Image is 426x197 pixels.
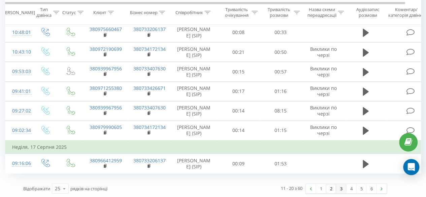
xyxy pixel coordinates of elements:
[133,104,166,111] a: 380733407630
[175,10,203,15] div: Співробітник
[12,104,26,118] div: 09:27:02
[218,23,260,42] td: 00:08
[170,121,218,140] td: [PERSON_NAME] (SIP)
[90,157,122,164] a: 380966412959
[403,159,419,175] div: Open Intercom Messenger
[302,42,346,62] td: Виклики по черзі
[260,23,302,42] td: 00:33
[218,42,260,62] td: 00:21
[130,10,157,15] div: Бізнес номер
[170,42,218,62] td: [PERSON_NAME] (SIP)
[62,10,76,15] div: Статус
[133,26,166,32] a: 380733206137
[218,81,260,101] td: 00:17
[260,121,302,140] td: 01:15
[12,65,26,78] div: 09:53:03
[302,81,346,101] td: Виклики по черзі
[223,7,250,19] div: Тривалість очікування
[170,81,218,101] td: [PERSON_NAME] (SIP)
[12,85,26,98] div: 09:41:01
[133,124,166,130] a: 380734172134
[90,46,122,52] a: 380972190699
[260,154,302,173] td: 01:53
[326,184,336,193] a: 2
[93,10,106,15] div: Клієнт
[90,26,122,32] a: 380975660467
[336,184,346,193] a: 3
[260,101,302,121] td: 08:15
[133,85,166,91] a: 380733426671
[90,85,122,91] a: 380971255380
[218,121,260,140] td: 00:14
[218,101,260,121] td: 00:14
[260,42,302,62] td: 00:50
[366,184,376,193] a: 6
[260,62,302,81] td: 00:57
[170,154,218,173] td: [PERSON_NAME] (SIP)
[351,7,384,19] div: Аудіозапис розмови
[218,154,260,173] td: 00:09
[302,101,346,121] td: Виклики по черзі
[356,184,366,193] a: 5
[265,7,292,19] div: Тривалість розмови
[90,124,122,130] a: 380979990605
[302,121,346,140] td: Виклики по черзі
[12,45,26,59] div: 10:43:10
[1,10,35,15] div: [PERSON_NAME]
[346,184,356,193] a: 4
[218,62,260,81] td: 00:15
[133,65,166,72] a: 380733407630
[260,81,302,101] td: 01:16
[133,46,166,52] a: 380734172134
[12,124,26,137] div: 09:02:34
[90,104,122,111] a: 380939967956
[12,157,26,170] div: 09:16:06
[90,65,122,72] a: 380939967956
[133,157,166,164] a: 380733206137
[316,184,326,193] a: 1
[307,7,336,19] div: Назва схеми переадресації
[12,26,26,39] div: 10:48:01
[23,186,50,192] span: Відображати
[387,7,426,19] div: Коментар/категорія дзвінка
[170,101,218,121] td: [PERSON_NAME] (SIP)
[281,185,302,192] div: 11 - 20 з 60
[302,62,346,81] td: Виклики по черзі
[170,62,218,81] td: [PERSON_NAME] (SIP)
[55,185,60,192] div: 25
[36,7,52,19] div: Тип дзвінка
[170,23,218,42] td: [PERSON_NAME] (SIP)
[70,186,107,192] span: рядків на сторінці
